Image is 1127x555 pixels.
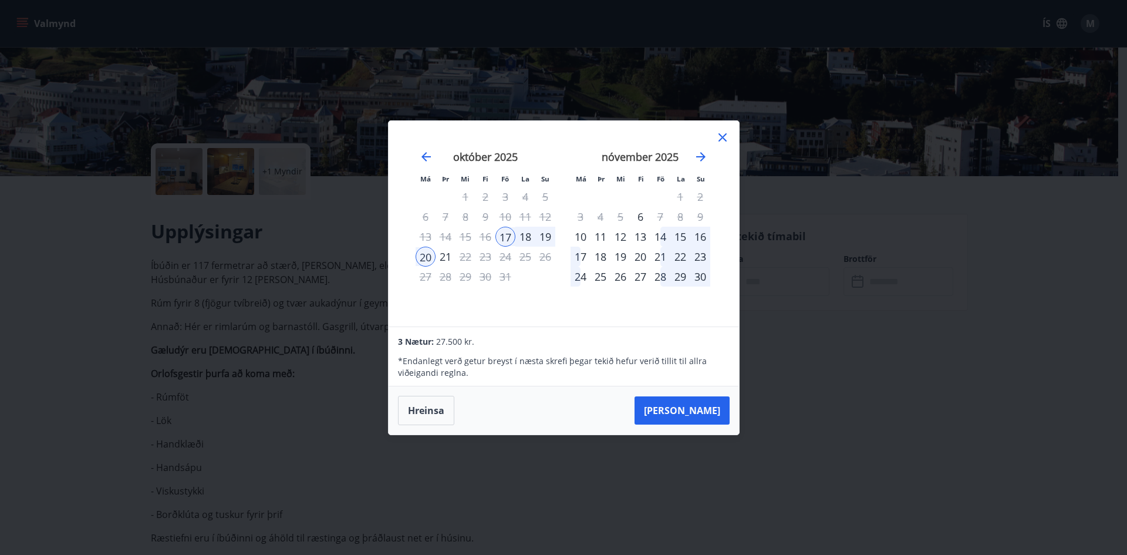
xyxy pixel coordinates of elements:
[610,267,630,287] td: Choose miðvikudagur, 26. nóvember 2025 as your check-in date. It’s available.
[690,227,710,247] td: Choose sunnudagur, 16. nóvember 2025 as your check-in date. It’s available.
[591,267,610,287] div: 25
[436,336,474,347] span: 27.500 kr.
[455,267,475,287] td: Not available. miðvikudagur, 29. október 2025
[635,396,730,425] button: [PERSON_NAME]
[650,227,670,247] td: Choose föstudagur, 14. nóvember 2025 as your check-in date. It’s available.
[416,207,436,227] td: Not available. mánudagur, 6. október 2025
[694,150,708,164] div: Move forward to switch to the next month.
[591,247,610,267] td: Choose þriðjudagur, 18. nóvember 2025 as your check-in date. It’s available.
[650,227,670,247] div: 14
[455,247,475,267] td: Choose miðvikudagur, 22. október 2025 as your check-in date. It’s available.
[475,247,495,267] td: Not available. fimmtudagur, 23. október 2025
[571,267,591,287] td: Choose mánudagur, 24. nóvember 2025 as your check-in date. It’s available.
[650,207,670,227] div: Aðeins útritun í boði
[495,267,515,287] td: Not available. föstudagur, 31. október 2025
[515,247,535,267] td: Not available. laugardagur, 25. október 2025
[690,267,710,287] td: Choose sunnudagur, 30. nóvember 2025 as your check-in date. It’s available.
[690,267,710,287] div: 30
[416,267,436,287] td: Not available. mánudagur, 27. október 2025
[670,247,690,267] div: 22
[436,227,455,247] td: Not available. þriðjudagur, 14. október 2025
[403,135,725,312] div: Calendar
[475,227,495,247] td: Not available. fimmtudagur, 16. október 2025
[690,227,710,247] div: 16
[602,150,679,164] strong: nóvember 2025
[455,227,475,247] td: Not available. miðvikudagur, 15. október 2025
[521,174,529,183] small: La
[535,207,555,227] td: Not available. sunnudagur, 12. október 2025
[598,174,605,183] small: Þr
[650,267,670,287] td: Choose föstudagur, 28. nóvember 2025 as your check-in date. It’s available.
[591,207,610,227] td: Not available. þriðjudagur, 4. nóvember 2025
[515,227,535,247] td: Selected. laugardagur, 18. október 2025
[455,207,475,227] td: Not available. miðvikudagur, 8. október 2025
[630,207,650,227] div: Aðeins innritun í boði
[616,174,625,183] small: Mi
[630,227,650,247] div: 13
[650,247,670,267] td: Choose föstudagur, 21. nóvember 2025 as your check-in date. It’s available.
[482,174,488,183] small: Fi
[455,247,475,267] div: Aðeins útritun í boði
[670,267,690,287] td: Choose laugardagur, 29. nóvember 2025 as your check-in date. It’s available.
[436,247,455,267] div: 21
[670,267,690,287] div: 29
[690,207,710,227] td: Not available. sunnudagur, 9. nóvember 2025
[670,227,690,247] div: 15
[677,174,685,183] small: La
[571,207,591,227] td: Not available. mánudagur, 3. nóvember 2025
[630,247,650,267] td: Choose fimmtudagur, 20. nóvember 2025 as your check-in date. It’s available.
[475,207,495,227] td: Not available. fimmtudagur, 9. október 2025
[420,174,431,183] small: Má
[650,207,670,227] td: Choose föstudagur, 7. nóvember 2025 as your check-in date. It’s available.
[591,227,610,247] div: 11
[475,187,495,207] td: Not available. fimmtudagur, 2. október 2025
[436,267,455,287] td: Not available. þriðjudagur, 28. október 2025
[455,187,475,207] td: Not available. miðvikudagur, 1. október 2025
[650,247,670,267] div: 21
[495,227,515,247] div: Aðeins innritun í boði
[610,227,630,247] div: 12
[690,247,710,267] td: Choose sunnudagur, 23. nóvember 2025 as your check-in date. It’s available.
[535,247,555,267] td: Not available. sunnudagur, 26. október 2025
[515,227,535,247] div: 18
[571,247,591,267] td: Choose mánudagur, 17. nóvember 2025 as your check-in date. It’s available.
[416,247,436,267] div: 20
[416,227,436,247] td: Not available. mánudagur, 13. október 2025
[630,247,650,267] div: 20
[461,174,470,183] small: Mi
[610,247,630,267] div: 19
[495,187,515,207] td: Not available. föstudagur, 3. október 2025
[571,267,591,287] div: 24
[576,174,586,183] small: Má
[398,355,729,379] p: * Endanlegt verð getur breyst í næsta skrefi þegar tekið hefur verið tillit til allra viðeigandi ...
[453,150,518,164] strong: október 2025
[630,227,650,247] td: Choose fimmtudagur, 13. nóvember 2025 as your check-in date. It’s available.
[670,247,690,267] td: Choose laugardagur, 22. nóvember 2025 as your check-in date. It’s available.
[650,267,670,287] div: 28
[690,247,710,267] div: 23
[419,150,433,164] div: Move backward to switch to the previous month.
[535,227,555,247] div: 19
[541,174,549,183] small: Su
[610,227,630,247] td: Choose miðvikudagur, 12. nóvember 2025 as your check-in date. It’s available.
[670,207,690,227] td: Not available. laugardagur, 8. nóvember 2025
[436,247,455,267] td: Choose þriðjudagur, 21. október 2025 as your check-in date. It’s available.
[610,267,630,287] div: 26
[398,396,454,425] button: Hreinsa
[638,174,644,183] small: Fi
[591,227,610,247] td: Choose þriðjudagur, 11. nóvember 2025 as your check-in date. It’s available.
[670,227,690,247] td: Choose laugardagur, 15. nóvember 2025 as your check-in date. It’s available.
[416,247,436,267] td: Selected as end date. mánudagur, 20. október 2025
[591,267,610,287] td: Choose þriðjudagur, 25. nóvember 2025 as your check-in date. It’s available.
[591,247,610,267] div: 18
[515,187,535,207] td: Not available. laugardagur, 4. október 2025
[697,174,705,183] small: Su
[501,174,509,183] small: Fö
[495,247,515,267] td: Not available. föstudagur, 24. október 2025
[515,207,535,227] td: Not available. laugardagur, 11. október 2025
[475,267,495,287] td: Not available. fimmtudagur, 30. október 2025
[571,227,591,247] td: Choose mánudagur, 10. nóvember 2025 as your check-in date. It’s available.
[630,267,650,287] td: Choose fimmtudagur, 27. nóvember 2025 as your check-in date. It’s available.
[442,174,449,183] small: Þr
[495,227,515,247] td: Selected as start date. föstudagur, 17. október 2025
